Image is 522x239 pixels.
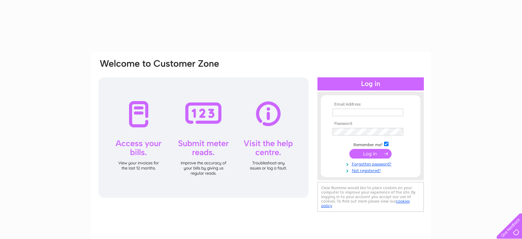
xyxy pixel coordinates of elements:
div: Clear Business would like to place cookies on your computer to improve your experience of the sit... [317,182,424,212]
a: Forgotten password? [333,160,410,167]
a: cookies policy [321,199,410,208]
input: Submit [349,149,392,159]
a: Not registered? [333,167,410,173]
td: Remember me? [331,141,410,148]
th: Password: [331,121,410,126]
th: Email Address: [331,102,410,107]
